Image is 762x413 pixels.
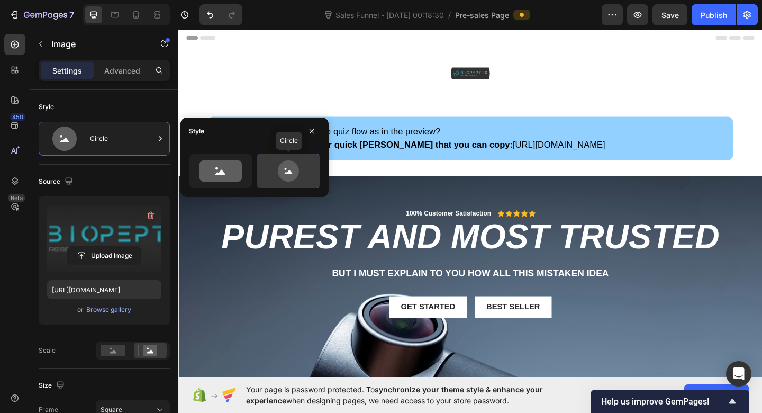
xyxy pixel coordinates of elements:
[39,175,75,189] div: Source
[333,10,446,21] span: Sales Funnel - [DATE] 00:18:30
[71,106,464,120] p: Do you want the same quiz flow as in the preview?
[52,65,82,76] p: Settings
[71,120,464,134] p: [URL][DOMAIN_NAME]
[10,113,25,121] div: 450
[229,292,314,316] button: Get started
[104,65,140,76] p: Advanced
[39,346,56,355] div: Scale
[86,305,131,315] div: Browse gallery
[701,10,727,21] div: Publish
[246,385,543,405] span: synchronize your theme style & enhance your experience
[242,298,301,309] div: Get started
[8,208,627,247] h2: Purest and Most trusted
[9,261,626,274] p: But I must explain to you how all this mistaken idea
[67,246,141,265] button: Upload Image
[189,127,204,136] div: Style
[77,303,84,316] span: or
[684,384,749,406] button: Allow access
[601,395,739,408] button: Show survey - Help us improve GemPages!
[448,10,451,21] span: /
[69,8,74,21] p: 7
[248,197,340,206] p: 100% Customer Satisfaction
[455,10,509,21] span: Pre-sales Page
[652,4,687,25] button: Save
[86,304,132,315] button: Browse gallery
[71,122,364,132] strong: This is the link to our quick [PERSON_NAME] that you can copy:
[661,11,679,20] span: Save
[199,4,242,25] div: Undo/Redo
[246,384,584,406] span: Your page is password protected. To when designing pages, we need access to your store password.
[39,102,54,112] div: Style
[726,361,751,387] div: Open Intercom Messenger
[601,397,726,407] span: Help us improve GemPages!
[39,379,67,393] div: Size
[90,127,155,151] div: Circle
[296,28,339,70] img: gempages_585882437628723907-00d22aee-9797-41fa-a76b-e83ff11868b8.png
[8,194,25,202] div: Beta
[51,38,141,50] p: Image
[4,4,79,25] button: 7
[692,4,736,25] button: Publish
[335,298,393,309] div: Best Seller
[322,292,406,316] button: Best Seller
[178,28,762,378] iframe: Design area
[47,280,161,299] input: https://example.com/image.jpg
